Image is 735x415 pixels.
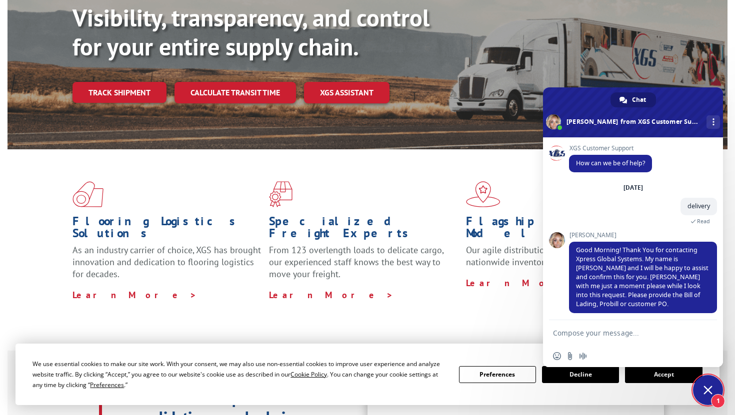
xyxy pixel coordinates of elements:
[576,159,645,167] span: How can we be of help?
[610,92,656,107] a: Chat
[459,366,536,383] button: Preferences
[466,277,590,289] a: Learn More >
[269,289,393,301] a: Learn More >
[569,145,652,152] span: XGS Customer Support
[566,352,574,360] span: Send a file
[72,215,261,244] h1: Flooring Logistics Solutions
[290,370,327,379] span: Cookie Policy
[466,244,650,268] span: Our agile distribution network gives you nationwide inventory management on demand.
[697,218,710,225] span: Read
[711,394,725,408] span: 1
[32,359,446,390] div: We use essential cookies to make our site work. With your consent, we may also use non-essential ...
[466,215,655,244] h1: Flagship Distribution Model
[625,366,702,383] button: Accept
[72,289,197,301] a: Learn More >
[569,232,717,239] span: [PERSON_NAME]
[15,344,719,405] div: Cookie Consent Prompt
[174,82,296,103] a: Calculate transit time
[553,320,693,345] textarea: Compose your message...
[304,82,389,103] a: XGS ASSISTANT
[623,185,643,191] div: [DATE]
[693,375,723,405] a: Close chat
[72,2,429,62] b: Visibility, transparency, and control for your entire supply chain.
[269,244,458,289] p: From 123 overlength loads to delicate cargo, our experienced staff knows the best way to move you...
[72,82,166,103] a: Track shipment
[466,181,500,207] img: xgs-icon-flagship-distribution-model-red
[632,92,646,107] span: Chat
[553,352,561,360] span: Insert an emoji
[269,215,458,244] h1: Specialized Freight Experts
[269,181,292,207] img: xgs-icon-focused-on-flooring-red
[72,244,261,280] span: As an industry carrier of choice, XGS has brought innovation and dedication to flooring logistics...
[579,352,587,360] span: Audio message
[90,381,124,389] span: Preferences
[72,181,103,207] img: xgs-icon-total-supply-chain-intelligence-red
[542,366,619,383] button: Decline
[576,246,708,308] span: Good Morning! Thank You for contacting Xpress Global Systems. My name is [PERSON_NAME] and I will...
[687,202,710,210] span: delivery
